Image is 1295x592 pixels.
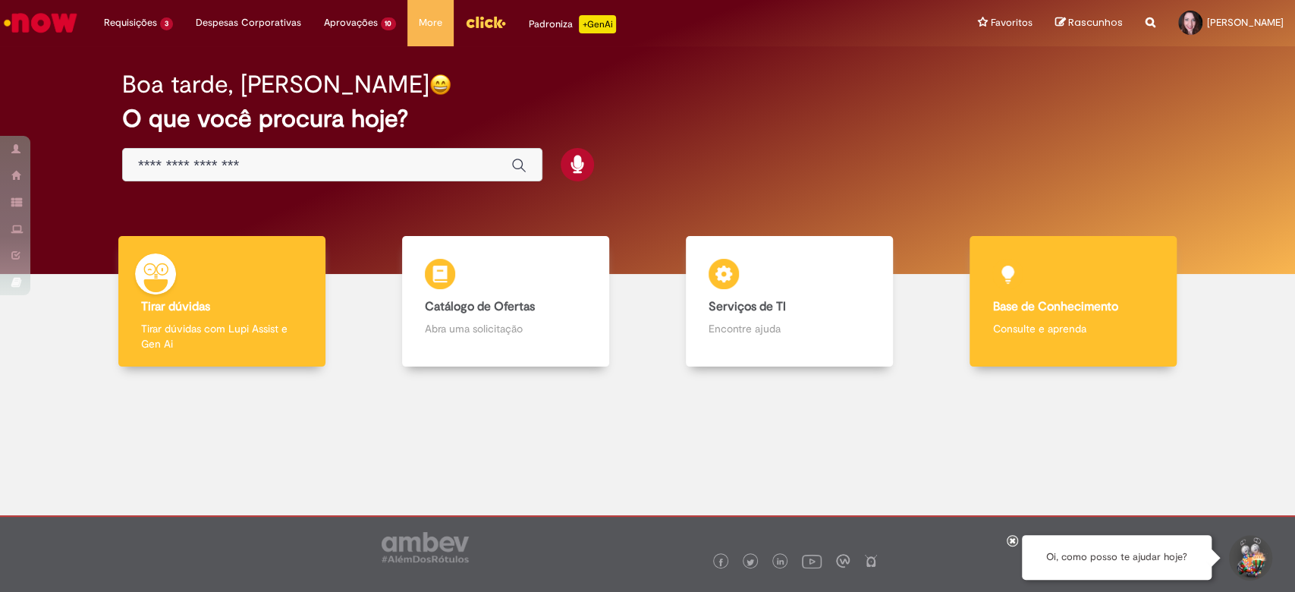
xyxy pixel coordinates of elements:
p: Consulte e aprenda [992,321,1154,336]
b: Serviços de TI [709,299,786,314]
span: Rascunhos [1068,15,1123,30]
b: Base de Conhecimento [992,299,1117,314]
span: Requisições [104,15,157,30]
b: Catálogo de Ofertas [425,299,535,314]
a: Tirar dúvidas Tirar dúvidas com Lupi Assist e Gen Ai [80,236,363,367]
img: ServiceNow [2,8,80,38]
a: Base de Conhecimento Consulte e aprenda [932,236,1215,367]
img: logo_footer_ambev_rotulo_gray.png [382,532,469,562]
p: Abra uma solicitação [425,321,586,336]
span: 10 [381,17,397,30]
div: Padroniza [529,15,616,33]
img: logo_footer_naosei.png [864,554,878,568]
img: logo_footer_facebook.png [717,559,725,566]
div: Oi, como posso te ajudar hoje? [1022,535,1212,580]
span: More [419,15,442,30]
a: Catálogo de Ofertas Abra uma solicitação [363,236,647,367]
p: Encontre ajuda [709,321,870,336]
button: Iniciar Conversa de Suporte [1227,535,1272,581]
span: Aprovações [324,15,378,30]
h2: O que você procura hoje? [122,105,1173,132]
img: happy-face.png [429,74,451,96]
span: 3 [160,17,173,30]
a: Serviços de TI Encontre ajuda [648,236,932,367]
img: logo_footer_youtube.png [802,551,822,571]
img: logo_footer_workplace.png [836,554,850,568]
span: Favoritos [991,15,1033,30]
p: +GenAi [579,15,616,33]
b: Tirar dúvidas [141,299,210,314]
img: click_logo_yellow_360x200.png [465,11,506,33]
span: [PERSON_NAME] [1207,16,1284,29]
h2: Boa tarde, [PERSON_NAME] [122,71,429,98]
p: Tirar dúvidas com Lupi Assist e Gen Ai [141,321,303,351]
img: logo_footer_twitter.png [747,559,754,566]
a: Rascunhos [1055,16,1123,30]
img: logo_footer_linkedin.png [777,558,784,567]
span: Despesas Corporativas [196,15,301,30]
